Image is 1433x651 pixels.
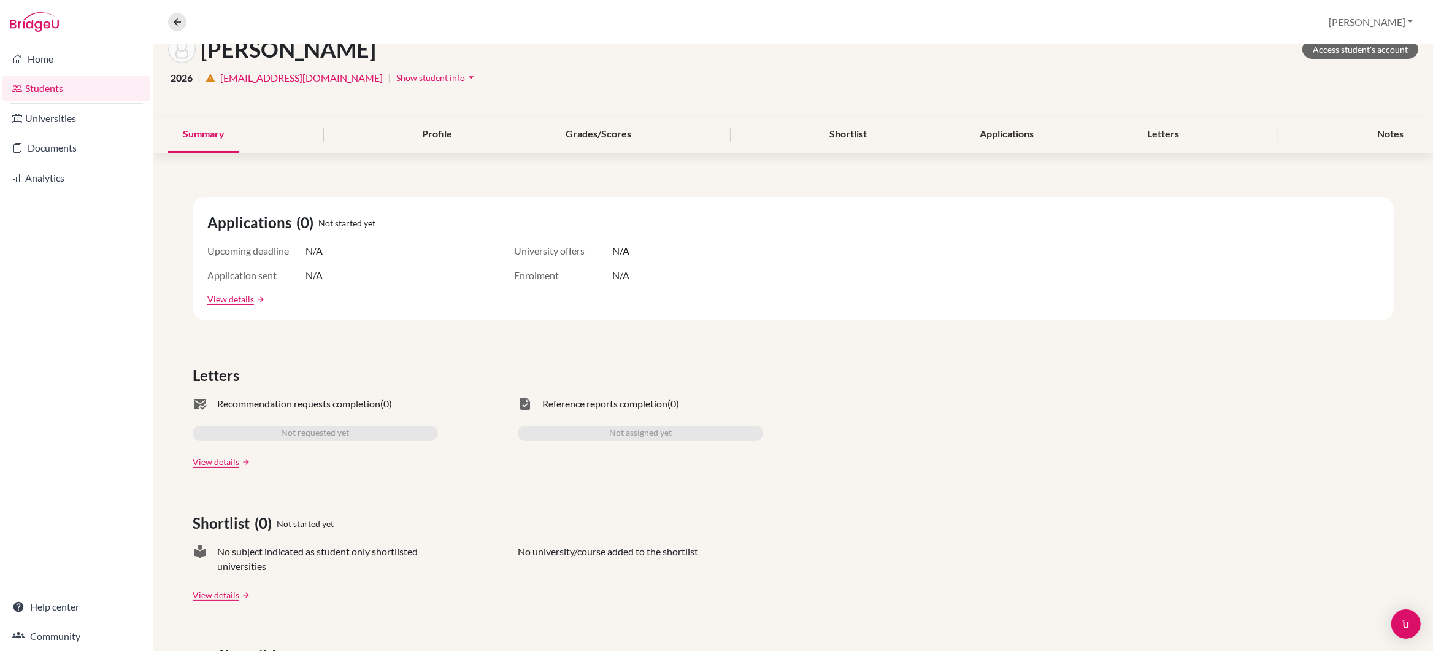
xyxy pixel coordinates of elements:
span: (0) [380,396,392,411]
a: arrow_forward [254,295,265,304]
span: Not started yet [318,217,375,229]
span: task [518,396,532,411]
span: Enrolment [514,268,612,283]
span: Letters [193,364,244,387]
span: Upcoming deadline [207,244,305,258]
span: Applications [207,212,296,234]
div: Shortlist [815,117,882,153]
span: Shortlist [193,512,255,534]
a: View details [207,293,254,306]
div: Letters [1132,117,1194,153]
span: | [198,71,201,85]
span: Not started yet [277,517,334,530]
a: View details [193,588,239,601]
button: Show student infoarrow_drop_down [396,68,478,87]
a: Students [2,76,150,101]
i: arrow_drop_down [465,71,477,83]
h1: [PERSON_NAME] [201,36,376,63]
a: Community [2,624,150,649]
p: No university/course added to the shortlist [518,544,698,574]
a: arrow_forward [239,458,250,466]
div: Open Intercom Messenger [1391,609,1421,639]
span: Recommendation requests completion [217,396,380,411]
span: Show student info [396,72,465,83]
img: Bridge-U [10,12,59,32]
div: Summary [168,117,239,153]
a: Home [2,47,150,71]
img: Zhan WANG's avatar [168,36,196,63]
span: N/A [612,244,629,258]
i: warning [206,73,215,83]
a: Universities [2,106,150,131]
div: Grades/Scores [551,117,646,153]
span: University offers [514,244,612,258]
a: View details [193,455,239,468]
a: Help center [2,595,150,619]
span: No subject indicated as student only shortlisted universities [217,544,438,574]
div: Applications [966,117,1049,153]
a: [EMAIL_ADDRESS][DOMAIN_NAME] [220,71,383,85]
a: Documents [2,136,150,160]
a: Access student's account [1302,40,1418,59]
span: mark_email_read [193,396,207,411]
span: Reference reports completion [542,396,667,411]
div: Profile [408,117,467,153]
span: Not requested yet [282,426,350,441]
span: local_library [193,544,207,574]
span: N/A [305,268,323,283]
span: (0) [255,512,277,534]
span: Application sent [207,268,305,283]
span: (0) [667,396,679,411]
span: Not assigned yet [609,426,672,441]
a: Analytics [2,166,150,190]
div: Notes [1362,117,1418,153]
button: [PERSON_NAME] [1323,10,1418,34]
span: 2026 [171,71,193,85]
a: arrow_forward [239,591,250,599]
span: N/A [612,268,629,283]
span: N/A [305,244,323,258]
span: (0) [296,212,318,234]
span: | [388,71,391,85]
